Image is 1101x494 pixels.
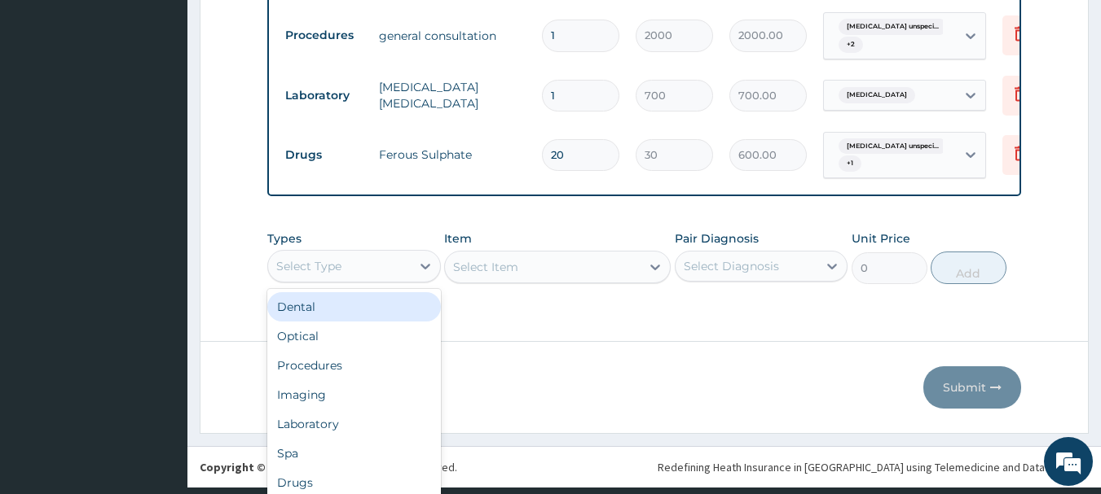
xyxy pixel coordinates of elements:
[839,155,861,172] span: + 1
[444,230,472,247] label: Item
[923,366,1021,409] button: Submit
[267,351,441,380] div: Procedures
[200,460,364,474] strong: Copyright © 2017 .
[839,138,947,155] span: [MEDICAL_DATA] unspeci...
[187,446,1101,487] footer: All rights reserved.
[267,321,441,351] div: Optical
[267,439,441,468] div: Spa
[8,325,310,382] textarea: Type your message and hit 'Enter'
[277,140,371,170] td: Drugs
[839,87,915,103] span: [MEDICAL_DATA]
[839,19,947,35] span: [MEDICAL_DATA] unspeci...
[267,380,441,409] div: Imaging
[675,230,759,247] label: Pair Diagnosis
[371,138,534,171] td: Ferous Sulphate
[276,258,341,274] div: Select Type
[371,71,534,120] td: [MEDICAL_DATA] [MEDICAL_DATA]
[684,258,779,274] div: Select Diagnosis
[85,91,274,112] div: Chat with us now
[95,145,225,309] span: We're online!
[267,232,302,246] label: Types
[30,81,66,122] img: d_794563401_company_1708531726252_794563401
[267,292,441,321] div: Dental
[658,459,1089,475] div: Redefining Heath Insurance in [GEOGRAPHIC_DATA] using Telemedicine and Data Science!
[277,20,371,50] td: Procedures
[371,20,534,52] td: general consultation
[267,8,306,47] div: Minimize live chat window
[931,251,1006,284] button: Add
[852,230,910,247] label: Unit Price
[839,37,863,53] span: + 2
[277,81,371,111] td: Laboratory
[267,409,441,439] div: Laboratory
